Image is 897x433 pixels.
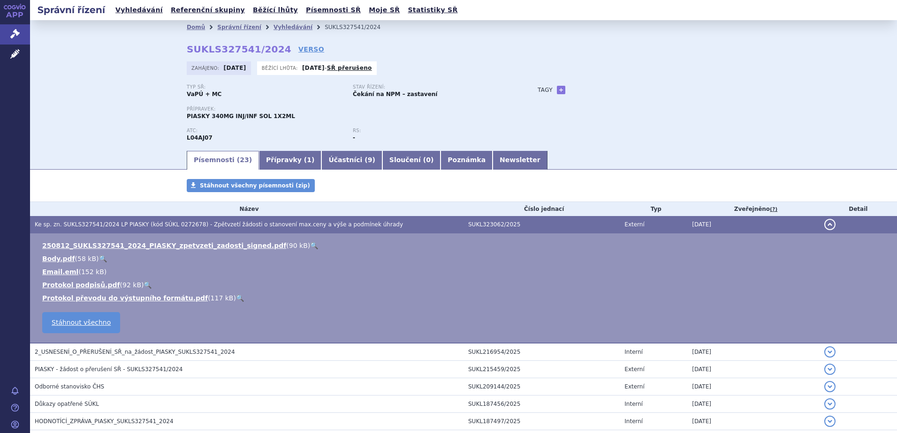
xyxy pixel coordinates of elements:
span: 92 kB [122,281,141,289]
th: Název [30,202,464,216]
a: Sloučení (0) [382,151,441,170]
abbr: (?) [770,206,777,213]
td: [DATE] [687,343,819,361]
li: ( ) [42,241,888,250]
td: SUKL215459/2025 [464,361,620,378]
span: Interní [624,349,643,355]
a: Newsletter [493,151,547,170]
a: Přípravky (1) [259,151,321,170]
a: Domů [187,24,205,30]
span: Externí [624,383,644,390]
h3: Tagy [538,84,553,96]
span: Externí [624,366,644,373]
span: 23 [240,156,249,164]
button: detail [824,416,836,427]
td: [DATE] [687,396,819,413]
th: Zveřejněno [687,202,819,216]
a: + [557,86,565,94]
span: 117 kB [211,294,234,302]
a: 🔍 [236,294,244,302]
span: 58 kB [77,255,96,262]
a: Protokol podpisů.pdf [42,281,120,289]
a: Moje SŘ [366,4,403,16]
span: PIASKY 340MG INJ/INF SOL 1X2ML [187,113,295,119]
a: Správní řízení [217,24,261,30]
li: ( ) [42,267,888,276]
a: Statistiky SŘ [405,4,460,16]
li: SUKLS327541/2024 [325,20,393,34]
a: 250812_SUKLS327541_2024_PIASKY_zpetvzeti_zadosti_signed.pdf [42,242,286,249]
a: VERSO [298,45,324,54]
td: [DATE] [687,216,819,233]
span: 90 kB [289,242,308,249]
button: detail [824,381,836,392]
a: Stáhnout všechny písemnosti (zip) [187,179,315,192]
p: Přípravek: [187,106,519,112]
span: PIASKY - žádost o přerušení SŘ - SUKLS327541/2024 [35,366,182,373]
p: Stav řízení: [353,84,509,90]
span: Odborné stanovisko ČHS [35,383,104,390]
p: - [302,64,372,72]
a: Účastníci (9) [321,151,382,170]
a: 🔍 [144,281,152,289]
button: detail [824,346,836,358]
td: SUKL323062/2025 [464,216,620,233]
a: SŘ přerušeno [327,65,372,71]
a: Písemnosti SŘ [303,4,364,16]
th: Detail [820,202,897,216]
button: detail [824,364,836,375]
span: 2_USNESENÍ_O_PŘERUŠENÍ_SŘ_na_žádost_PIASKY_SUKLS327541_2024 [35,349,235,355]
a: Referenční skupiny [168,4,248,16]
h2: Správní řízení [30,3,113,16]
span: Zahájeno: [191,64,221,72]
td: [DATE] [687,361,819,378]
span: Externí [624,221,644,228]
td: SUKL216954/2025 [464,343,620,361]
button: detail [824,219,836,230]
a: 🔍 [99,255,107,262]
a: 🔍 [310,242,318,249]
a: Body.pdf [42,255,75,262]
a: Písemnosti (23) [187,151,259,170]
span: 9 [368,156,372,164]
a: Vyhledávání [274,24,312,30]
span: Běžící lhůta: [262,64,300,72]
td: [DATE] [687,378,819,396]
strong: SUKLS327541/2024 [187,44,291,55]
strong: VaPÚ + MC [187,91,221,97]
span: 1 [307,156,312,164]
a: Email.eml [42,268,78,276]
span: Důkazy opatřené SÚKL [35,401,99,407]
li: ( ) [42,293,888,303]
td: SUKL209144/2025 [464,378,620,396]
span: Interní [624,401,643,407]
span: HODNOTÍCÍ_ZPRÁVA_PIASKY_SUKLS327541_2024 [35,418,174,425]
td: SUKL187497/2025 [464,413,620,430]
li: ( ) [42,280,888,290]
a: Protokol převodu do výstupního formátu.pdf [42,294,208,302]
span: Ke sp. zn. SUKLS327541/2024 LP PIASKY (kód SÚKL 0272678) - Zpětvzetí žádosti o stanovení max.ceny... [35,221,403,228]
span: Stáhnout všechny písemnosti (zip) [200,182,310,189]
span: Interní [624,418,643,425]
strong: KROVALIMAB [187,134,213,141]
strong: [DATE] [302,65,325,71]
p: Typ SŘ: [187,84,343,90]
a: Běžící lhůty [250,4,301,16]
a: Stáhnout všechno [42,312,120,333]
strong: Čekání na NPM – zastavení [353,91,438,97]
p: RS: [353,128,509,134]
th: Číslo jednací [464,202,620,216]
th: Typ [620,202,687,216]
strong: - [353,134,355,141]
button: detail [824,398,836,410]
td: [DATE] [687,413,819,430]
p: ATC: [187,128,343,134]
a: Vyhledávání [113,4,166,16]
strong: [DATE] [224,65,246,71]
span: 0 [426,156,431,164]
span: 152 kB [81,268,104,276]
a: Poznámka [441,151,493,170]
td: SUKL187456/2025 [464,396,620,413]
li: ( ) [42,254,888,263]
